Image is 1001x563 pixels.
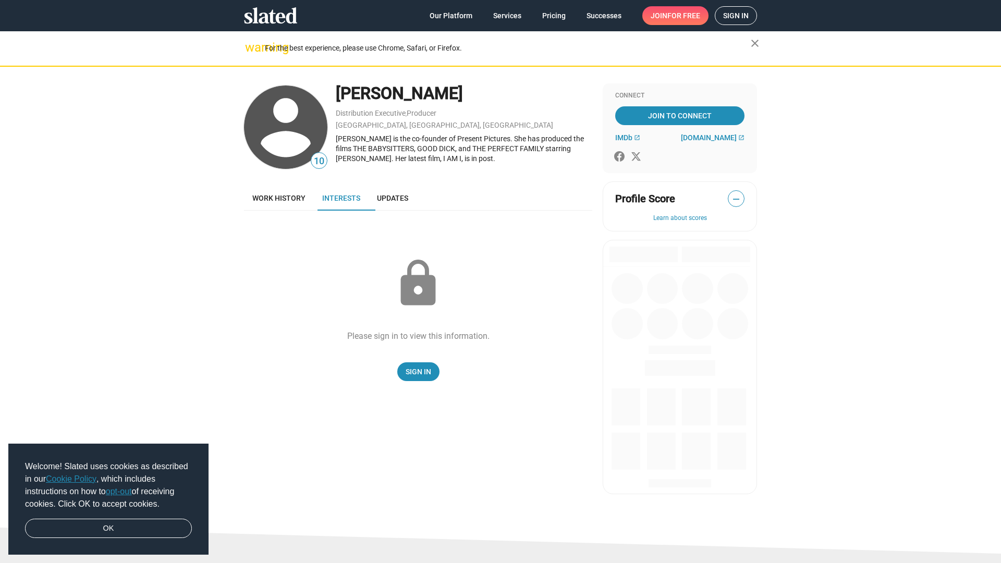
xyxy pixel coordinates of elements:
[397,362,440,381] a: Sign In
[738,134,744,141] mat-icon: open_in_new
[615,106,744,125] a: Join To Connect
[252,194,306,202] span: Work history
[723,7,749,25] span: Sign in
[322,194,360,202] span: Interests
[377,194,408,202] span: Updates
[407,109,436,117] a: Producer
[265,41,751,55] div: For the best experience, please use Chrome, Safari, or Firefox.
[578,6,630,25] a: Successes
[347,331,490,341] div: Please sign in to view this information.
[392,258,444,310] mat-icon: lock
[25,519,192,538] a: dismiss cookie message
[244,186,314,211] a: Work history
[25,460,192,510] span: Welcome! Slated uses cookies as described in our , which includes instructions on how to of recei...
[615,214,744,223] button: Learn about scores
[421,6,481,25] a: Our Platform
[615,92,744,100] div: Connect
[46,474,96,483] a: Cookie Policy
[406,111,407,117] span: ,
[615,192,675,206] span: Profile Score
[534,6,574,25] a: Pricing
[749,37,761,50] mat-icon: close
[615,133,640,142] a: IMDb
[485,6,530,25] a: Services
[336,134,592,163] div: [PERSON_NAME] is the co-founder of Present Pictures. She has produced the films THE BABYSITTERS, ...
[651,6,700,25] span: Join
[634,134,640,141] mat-icon: open_in_new
[311,154,327,168] span: 10
[336,109,406,117] a: Distribution Executive
[8,444,209,555] div: cookieconsent
[493,6,521,25] span: Services
[245,41,258,54] mat-icon: warning
[728,192,744,206] span: —
[369,186,417,211] a: Updates
[642,6,709,25] a: Joinfor free
[106,487,132,496] a: opt-out
[681,133,737,142] span: [DOMAIN_NAME]
[715,6,757,25] a: Sign in
[314,186,369,211] a: Interests
[430,6,472,25] span: Our Platform
[336,121,553,129] a: [GEOGRAPHIC_DATA], [GEOGRAPHIC_DATA], [GEOGRAPHIC_DATA]
[617,106,742,125] span: Join To Connect
[667,6,700,25] span: for free
[615,133,632,142] span: IMDb
[681,133,744,142] a: [DOMAIN_NAME]
[336,82,592,105] div: [PERSON_NAME]
[406,362,431,381] span: Sign In
[542,6,566,25] span: Pricing
[587,6,621,25] span: Successes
